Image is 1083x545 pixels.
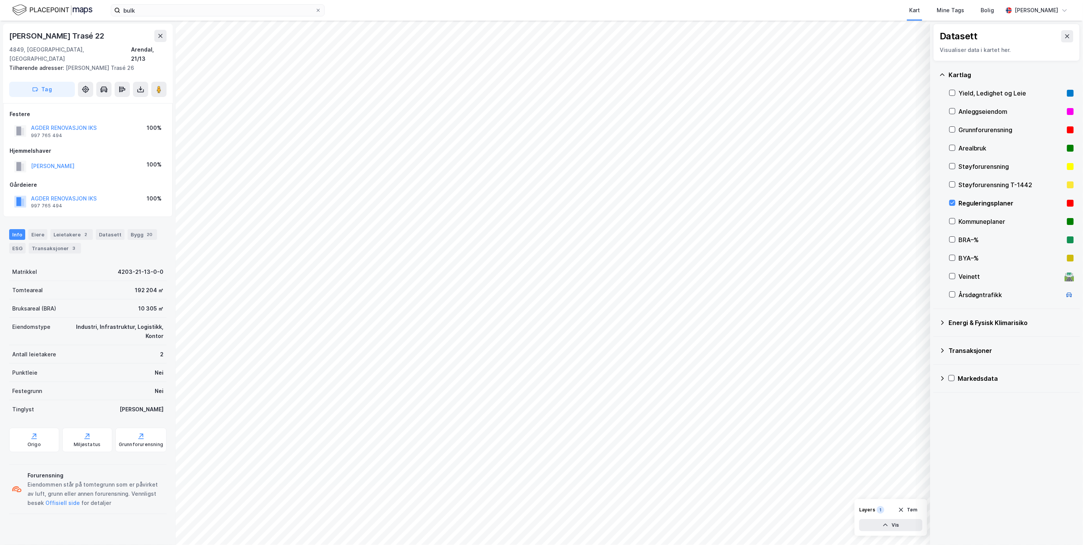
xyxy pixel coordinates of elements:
[118,267,164,277] div: 4203-21-13-0-0
[160,350,164,359] div: 2
[28,480,164,508] div: Eiendommen står på tomtegrunn som er påvirket av luft, grunn eller annen forurensning. Vennligst ...
[12,3,92,17] img: logo.f888ab2527a4732fd821a326f86c7f29.svg
[859,519,923,531] button: Vis
[28,229,47,240] div: Eiere
[893,504,923,516] button: Tøm
[981,6,994,15] div: Bolig
[135,286,164,295] div: 192 204 ㎡
[958,272,1062,281] div: Veinett
[909,6,920,15] div: Kart
[12,350,56,359] div: Antall leietakere
[50,229,93,240] div: Leietakere
[128,229,157,240] div: Bygg
[877,506,884,514] div: 1
[145,231,154,238] div: 20
[958,125,1064,134] div: Grunnforurensning
[12,387,42,396] div: Festegrunn
[949,318,1074,327] div: Energi & Fysisk Klimarisiko
[10,146,166,155] div: Hjemmelshaver
[12,304,56,313] div: Bruksareal (BRA)
[10,110,166,119] div: Festere
[138,304,164,313] div: 10 305 ㎡
[9,65,66,71] span: Tilhørende adresser:
[28,441,41,448] div: Origo
[958,107,1064,116] div: Anleggseiendom
[958,374,1074,383] div: Markedsdata
[120,5,315,16] input: Søk på adresse, matrikkel, gårdeiere, leietakere eller personer
[31,203,62,209] div: 997 765 494
[119,441,163,448] div: Grunnforurensning
[147,123,162,133] div: 100%
[12,405,34,414] div: Tinglyst
[958,199,1064,208] div: Reguleringsplaner
[958,235,1064,244] div: BRA–%
[70,244,78,252] div: 3
[958,254,1064,263] div: BYA–%
[958,290,1062,299] div: Årsdøgntrafikk
[29,243,81,254] div: Transaksjoner
[12,322,50,332] div: Eiendomstype
[949,346,1074,355] div: Transaksjoner
[12,368,37,377] div: Punktleie
[958,180,1064,189] div: Støyforurensning T-1442
[60,322,164,341] div: Industri, Infrastruktur, Logistikk, Kontor
[82,231,90,238] div: 2
[10,180,166,189] div: Gårdeiere
[1015,6,1059,15] div: [PERSON_NAME]
[940,30,978,42] div: Datasett
[131,45,167,63] div: Arendal, 21/13
[9,82,75,97] button: Tag
[958,89,1064,98] div: Yield, Ledighet og Leie
[958,162,1064,171] div: Støyforurensning
[1045,508,1083,545] div: Kontrollprogram for chat
[937,6,964,15] div: Mine Tags
[9,63,160,73] div: [PERSON_NAME] Trasé 26
[9,243,26,254] div: ESG
[12,286,43,295] div: Tomteareal
[12,267,37,277] div: Matrikkel
[1045,508,1083,545] iframe: Chat Widget
[949,70,1074,79] div: Kartlag
[1064,272,1075,281] div: 🛣️
[940,45,1073,55] div: Visualiser data i kartet her.
[9,229,25,240] div: Info
[31,133,62,139] div: 997 765 494
[147,160,162,169] div: 100%
[958,144,1064,153] div: Arealbruk
[155,387,164,396] div: Nei
[958,217,1064,226] div: Kommuneplaner
[74,441,100,448] div: Miljøstatus
[859,507,875,513] div: Layers
[9,45,131,63] div: 4849, [GEOGRAPHIC_DATA], [GEOGRAPHIC_DATA]
[155,368,164,377] div: Nei
[28,471,164,480] div: Forurensning
[96,229,125,240] div: Datasett
[147,194,162,203] div: 100%
[9,30,106,42] div: [PERSON_NAME] Trasé 22
[120,405,164,414] div: [PERSON_NAME]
